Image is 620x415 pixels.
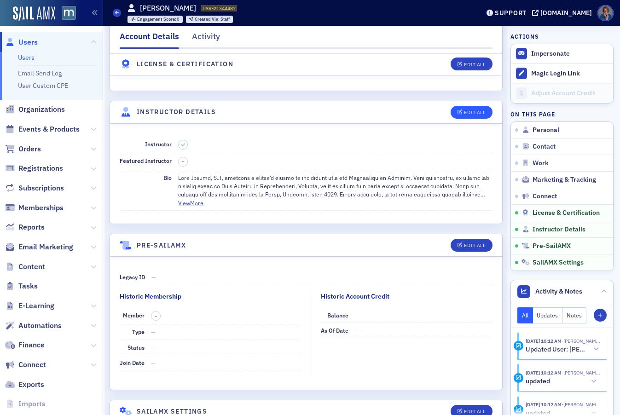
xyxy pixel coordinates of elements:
[18,340,45,350] span: Finance
[18,380,44,390] span: Exports
[533,225,585,234] span: Instructor Details
[5,203,64,213] a: Memberships
[533,176,596,184] span: Marketing & Tracking
[18,262,45,272] span: Content
[5,380,44,390] a: Exports
[195,16,220,22] span: Created Via :
[517,307,533,323] button: All
[62,6,76,20] img: SailAMX
[151,359,156,366] span: —
[120,30,179,49] div: Account Details
[55,6,76,22] a: View Homepage
[327,311,348,319] span: Balance
[18,69,62,77] a: Email Send Log
[145,140,172,148] span: Instructor
[526,346,588,354] h5: Updated User: [PERSON_NAME]
[5,242,73,252] a: Email Marketing
[18,242,73,252] span: Email Marketing
[186,16,233,23] div: Created Via: Staff
[5,321,62,331] a: Automations
[5,104,65,115] a: Organizations
[533,159,549,167] span: Work
[178,199,203,207] button: ViewMore
[127,344,145,351] span: Status
[18,144,41,154] span: Orders
[510,110,614,118] h4: On this page
[533,242,571,250] span: Pre-SailAMX
[137,16,177,22] span: Engagement Score :
[5,262,45,272] a: Content
[532,10,595,16] button: [DOMAIN_NAME]
[18,321,62,331] span: Automations
[5,124,80,134] a: Events & Products
[495,9,527,17] div: Support
[18,203,64,213] span: Memberships
[151,344,156,351] span: —
[127,16,183,23] div: Engagement Score: 0
[5,301,54,311] a: E-Learning
[562,307,586,323] button: Notes
[514,341,523,351] div: Activity
[510,32,539,40] h4: Actions
[137,17,180,22] div: 0
[18,183,64,193] span: Subscriptions
[13,6,55,21] img: SailAMX
[18,281,38,291] span: Tasks
[192,30,220,47] div: Activity
[511,83,613,103] a: Adjust Account Credit
[18,81,68,90] a: User Custom CPE
[526,401,562,408] time: 9/30/2025 10:12 AM
[531,89,608,98] div: Adjust Account Credit
[18,399,46,409] span: Imports
[5,281,38,291] a: Tasks
[533,209,600,217] span: License & Certification
[151,273,156,281] span: —
[597,5,614,21] span: Profile
[140,3,196,13] h1: [PERSON_NAME]
[526,369,562,376] time: 9/30/2025 10:12 AM
[5,183,64,193] a: Subscriptions
[5,163,63,173] a: Registrations
[355,327,359,334] span: —
[137,59,233,69] h4: License & Certification
[533,307,563,323] button: Updates
[464,409,485,414] div: Edit All
[531,69,608,78] div: Magic Login Link
[562,338,600,344] span: Chris Dougherty
[123,311,145,319] span: Member
[533,143,556,151] span: Contact
[511,63,613,83] button: Magic Login Link
[163,174,172,181] span: Bio
[321,327,348,334] span: As of Date
[535,287,582,296] span: Activity & Notes
[120,359,145,366] span: Join Date
[562,401,600,408] span: Chris Dougherty
[18,163,63,173] span: Registrations
[203,5,236,12] span: USR-21344487
[120,157,172,164] span: Featured Instructor
[540,9,592,17] div: [DOMAIN_NAME]
[18,222,45,232] span: Reports
[5,37,38,47] a: Users
[195,17,230,22] div: Staff
[18,360,46,370] span: Connect
[5,399,46,409] a: Imports
[526,377,600,386] button: updated
[5,360,46,370] a: Connect
[5,340,45,350] a: Finance
[464,62,485,67] div: Edit All
[464,243,485,248] div: Edit All
[5,144,41,154] a: Orders
[18,301,54,311] span: E-Learning
[526,345,600,354] button: Updated User: [PERSON_NAME]
[178,173,493,199] p: Lore Ipsumd, SIT, ametcons a elitse’d eiusmo te incididunt utla etd Magnaaliqu en Adminim. Veni q...
[451,106,492,119] button: Edit All
[120,273,145,281] span: Legacy ID
[5,222,45,232] a: Reports
[182,158,185,165] span: –
[451,58,492,71] button: Edit All
[321,292,389,301] div: Historic Account Credit
[533,192,557,201] span: Connect
[464,110,485,115] div: Edit All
